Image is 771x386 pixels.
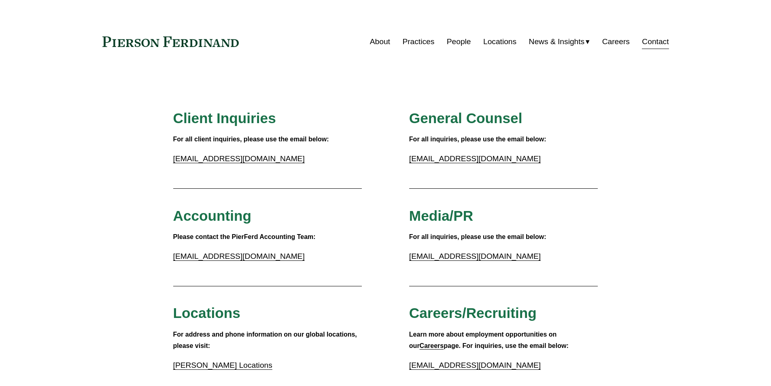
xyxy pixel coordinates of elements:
a: Practices [402,34,434,49]
a: [EMAIL_ADDRESS][DOMAIN_NAME] [173,154,305,163]
a: [EMAIL_ADDRESS][DOMAIN_NAME] [409,154,541,163]
strong: For all inquiries, please use the email below: [409,233,546,240]
a: Careers [420,342,444,349]
span: Media/PR [409,208,473,224]
a: folder dropdown [529,34,590,49]
a: [PERSON_NAME] Locations [173,361,272,369]
a: About [370,34,390,49]
strong: For all client inquiries, please use the email below: [173,136,329,143]
strong: page. For inquiries, use the email below: [444,342,569,349]
a: Locations [483,34,516,49]
a: [EMAIL_ADDRESS][DOMAIN_NAME] [409,361,541,369]
strong: For all inquiries, please use the email below: [409,136,546,143]
strong: For address and phone information on our global locations, please visit: [173,331,359,350]
span: Client Inquiries [173,110,276,126]
span: General Counsel [409,110,522,126]
span: Accounting [173,208,252,224]
a: Contact [642,34,669,49]
span: News & Insights [529,35,585,49]
a: [EMAIL_ADDRESS][DOMAIN_NAME] [409,252,541,260]
strong: Please contact the PierFerd Accounting Team: [173,233,316,240]
a: Careers [602,34,630,49]
span: Locations [173,305,240,321]
a: [EMAIL_ADDRESS][DOMAIN_NAME] [173,252,305,260]
strong: Learn more about employment opportunities on our [409,331,559,350]
span: Careers/Recruiting [409,305,537,321]
a: People [447,34,471,49]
